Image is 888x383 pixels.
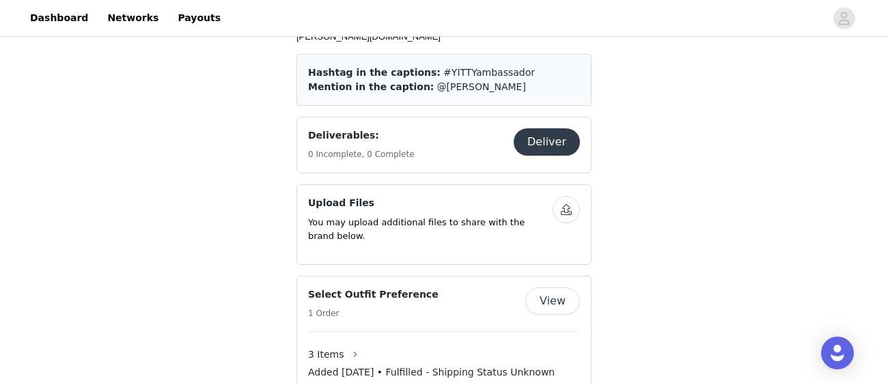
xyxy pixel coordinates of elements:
[296,117,592,173] div: Deliverables:
[296,18,577,42] span: ✅ If directing followers to shop, be sure to use the following link: [URL][PERSON_NAME][DOMAIN_NAME]
[308,67,441,78] span: Hashtag in the captions:
[169,3,229,33] a: Payouts
[514,128,580,156] button: Deliver
[99,3,167,33] a: Networks
[308,128,415,143] h4: Deliverables:
[308,307,439,320] h5: 1 Order
[837,8,850,29] div: avatar
[308,365,555,380] span: Added [DATE] • Fulfilled - Shipping Status Unknown
[308,347,344,362] span: 3 Items
[308,196,553,210] h4: Upload Files
[22,3,96,33] a: Dashboard
[525,287,580,315] button: View
[308,81,434,92] span: Mention in the caption:
[443,67,535,78] span: #YITTYambassador
[308,148,415,160] h5: 0 Incomplete, 0 Complete
[437,81,526,92] span: @[PERSON_NAME]
[308,287,439,302] h4: Select Outfit Preference
[308,216,553,242] p: You may upload additional files to share with the brand below.
[821,337,854,369] div: Open Intercom Messenger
